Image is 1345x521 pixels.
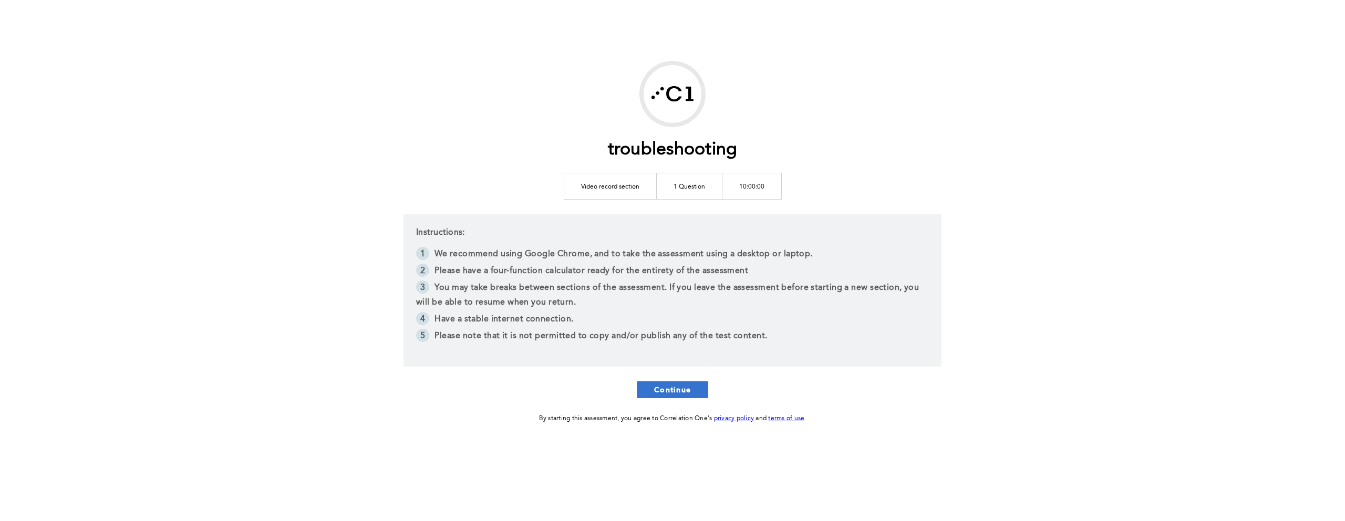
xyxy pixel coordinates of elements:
[714,415,754,422] a: privacy policy
[637,381,708,398] button: Continue
[768,415,804,422] a: terms of use
[608,139,738,161] h1: troubleshooting
[416,264,929,280] li: Please have a four-function calculator ready for the entirety of the assessment
[722,173,781,199] td: 10:00:00
[416,247,929,264] li: We recommend using Google Chrome, and to take the assessment using a desktop or laptop.
[403,214,941,367] div: Instructions:
[416,312,929,329] li: Have a stable internet connection.
[656,173,722,199] td: 1 Question
[416,329,929,346] li: Please note that it is not permitted to copy and/or publish any of the test content.
[644,65,701,123] img: Correlation One
[416,280,929,312] li: You may take breaks between sections of the assessment. If you leave the assessment before starti...
[654,384,691,394] span: Continue
[564,173,656,199] td: Video record section
[539,413,806,424] div: By starting this assessment, you agree to Correlation One's and .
